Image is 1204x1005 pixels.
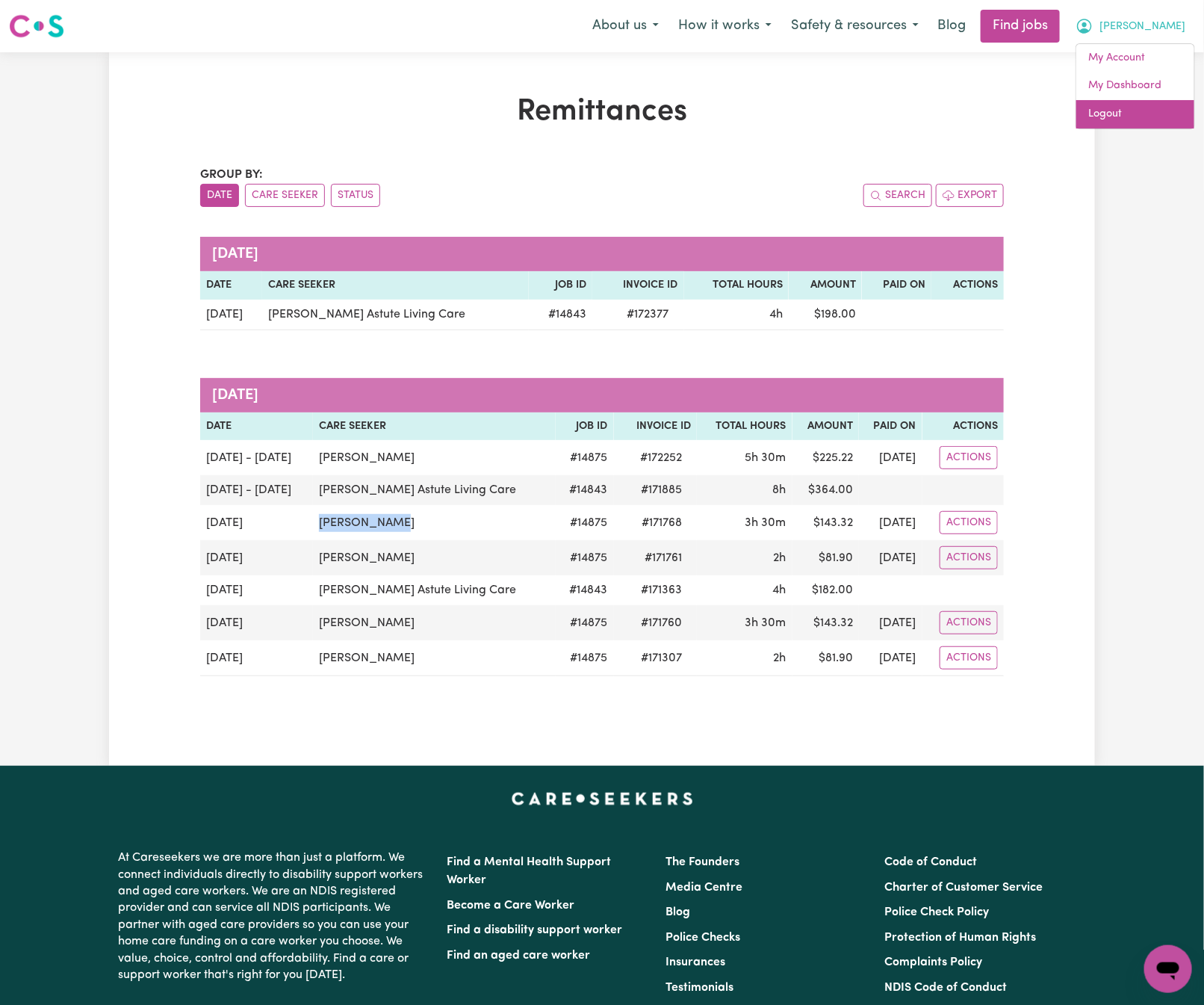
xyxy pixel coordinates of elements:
[769,309,783,321] span: 4 hours
[200,440,313,475] td: [DATE] - [DATE]
[1144,945,1192,993] iframe: Button to launch messaging window
[592,271,683,300] th: Invoice ID
[940,611,998,634] button: Actions
[665,956,725,968] a: Insurances
[556,575,614,605] td: # 14843
[665,882,742,894] a: Media Centre
[632,581,691,599] span: # 171363
[859,640,922,676] td: [DATE]
[331,184,380,207] button: sort invoices by paid status
[614,412,697,441] th: Invoice ID
[556,640,614,676] td: # 14875
[632,649,691,667] span: # 171307
[928,10,975,43] a: Blog
[313,440,556,475] td: [PERSON_NAME]
[922,412,1004,441] th: Actions
[885,932,1037,944] a: Protection of Human Rights
[859,540,922,575] td: [DATE]
[1076,72,1194,100] a: My Dashboard
[774,652,786,664] span: 2 hours
[200,605,313,640] td: [DATE]
[9,9,64,43] a: Careseekers logo
[313,475,556,505] td: [PERSON_NAME] Astute Living Care
[200,575,313,605] td: [DATE]
[862,271,931,300] th: Paid On
[940,546,998,569] button: Actions
[940,511,998,534] button: Actions
[792,640,859,676] td: $ 81.90
[200,300,262,330] td: [DATE]
[529,271,592,300] th: Job ID
[745,517,786,529] span: 3 hours 30 minutes
[665,932,740,944] a: Police Checks
[792,505,859,540] td: $ 143.32
[885,982,1008,994] a: NDIS Code of Conduct
[200,475,313,505] td: [DATE] - [DATE]
[447,856,611,886] a: Find a Mental Health Support Worker
[313,640,556,676] td: [PERSON_NAME]
[556,440,614,475] td: # 14875
[200,271,262,300] th: Date
[556,505,614,540] td: # 14875
[885,856,978,868] a: Code of Conduct
[773,584,786,596] span: 4 hours
[940,446,998,469] button: Actions
[931,271,1004,300] th: Actions
[632,481,691,499] span: # 171885
[313,412,556,441] th: Care Seeker
[774,552,786,564] span: 2 hours
[792,575,859,605] td: $ 182.00
[859,605,922,640] td: [DATE]
[863,184,932,207] button: Search
[859,412,922,441] th: Paid On
[200,94,1004,130] h1: Remittances
[512,793,693,805] a: Careseekers home page
[789,271,862,300] th: Amount
[745,617,786,629] span: 3 hours 30 minutes
[200,184,239,207] button: sort invoices by date
[1066,10,1195,42] button: My Account
[936,184,1004,207] button: Export
[792,605,859,640] td: $ 143.32
[1076,43,1195,129] div: My Account
[1099,19,1185,35] span: [PERSON_NAME]
[636,549,691,567] span: # 171761
[633,514,691,532] span: # 171768
[859,440,922,475] td: [DATE]
[200,505,313,540] td: [DATE]
[745,452,786,464] span: 5 hours 30 minutes
[668,10,781,42] button: How it works
[885,882,1043,894] a: Charter of Customer Service
[665,856,739,868] a: The Founders
[792,412,859,441] th: Amount
[447,924,622,936] a: Find a disability support worker
[313,540,556,575] td: [PERSON_NAME]
[885,906,990,918] a: Police Check Policy
[885,956,983,968] a: Complaints Policy
[632,614,691,632] span: # 171760
[200,169,263,181] span: Group by:
[697,412,792,441] th: Total Hours
[262,300,529,330] td: [PERSON_NAME] Astute Living Care
[556,540,614,575] td: # 14875
[631,449,691,467] span: # 172252
[245,184,325,207] button: sort invoices by care seeker
[859,505,922,540] td: [DATE]
[618,306,678,324] span: # 172377
[940,646,998,670] button: Actions
[529,300,592,330] td: # 14843
[9,13,64,40] img: Careseekers logo
[792,440,859,475] td: $ 225.22
[665,906,690,918] a: Blog
[313,575,556,605] td: [PERSON_NAME] Astute Living Care
[981,10,1060,43] a: Find jobs
[781,10,928,42] button: Safety & resources
[1076,100,1194,129] a: Logout
[1076,44,1194,72] a: My Account
[447,950,590,962] a: Find an aged care worker
[118,844,429,989] p: At Careseekers we are more than just a platform. We connect individuals directly to disability su...
[200,378,1004,412] caption: [DATE]
[789,300,862,330] td: $ 198.00
[556,412,614,441] th: Job ID
[262,271,529,300] th: Care Seeker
